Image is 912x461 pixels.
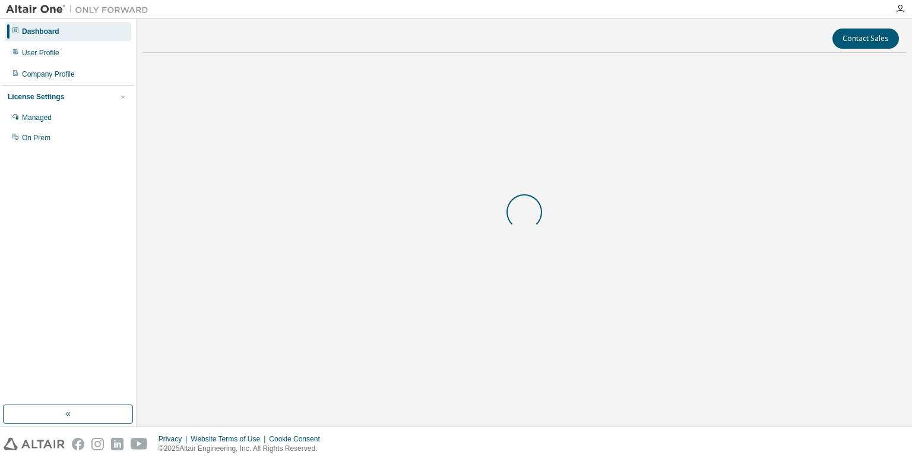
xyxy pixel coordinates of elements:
div: License Settings [8,92,64,102]
p: © 2025 Altair Engineering, Inc. All Rights Reserved. [159,444,327,454]
div: User Profile [22,48,59,58]
img: linkedin.svg [111,438,123,450]
button: Contact Sales [832,29,899,49]
div: Website Terms of Use [191,434,269,444]
img: youtube.svg [131,438,148,450]
img: facebook.svg [72,438,84,450]
div: Dashboard [22,27,59,36]
img: Altair One [6,4,154,15]
div: On Prem [22,133,50,143]
img: instagram.svg [91,438,104,450]
div: Managed [22,113,52,122]
div: Company Profile [22,70,75,79]
div: Cookie Consent [269,434,327,444]
div: Privacy [159,434,191,444]
img: altair_logo.svg [4,438,65,450]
